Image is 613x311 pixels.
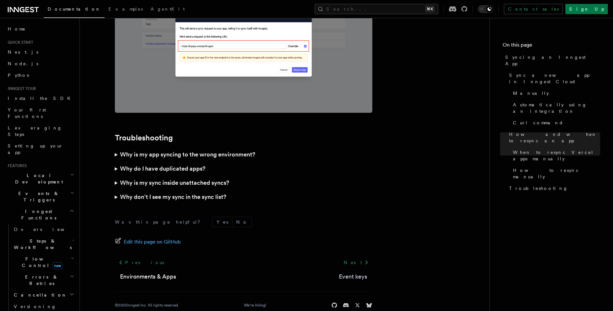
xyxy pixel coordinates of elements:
[504,4,563,14] a: Contact sales
[115,162,372,176] summary: Why do I have duplicated apps?
[232,217,252,227] button: No
[8,96,74,101] span: Install the SDK
[478,5,493,13] button: Toggle dark mode
[503,41,600,51] h4: On this page
[510,147,600,164] a: When to resync Vercel apps manually
[510,99,600,117] a: Automatically using an integration
[11,274,70,287] span: Errors & Retries
[513,102,600,114] span: Automatically using an integration
[115,257,168,268] a: Previous
[5,140,76,158] a: Setting up your app
[5,188,76,206] button: Events & Triggers
[244,303,266,308] a: We're hiring!
[11,271,76,289] button: Errors & Retries
[52,262,63,269] span: new
[505,54,600,67] span: Syncing an Inngest App
[513,149,600,162] span: When to resync Vercel apps manually
[11,292,67,298] span: Cancellation
[44,2,105,18] a: Documentation
[5,40,33,45] span: Quick start
[213,217,232,227] button: Yes
[513,120,563,126] span: Curl command
[124,237,181,246] span: Edit this page on GitHub
[11,238,72,251] span: Steps & Workflows
[11,235,76,253] button: Steps & Workflows
[115,219,205,225] p: Was this page helpful?
[8,143,63,155] span: Setting up your app
[503,51,600,69] a: Syncing an Inngest App
[8,49,38,55] span: Next.js
[315,4,438,14] button: Search...⌘K
[11,224,76,235] a: Overview
[115,133,173,142] a: Troubleshooting
[115,190,372,204] summary: Why don’t I see my sync in the sync list?
[11,256,71,269] span: Flow Control
[513,90,549,96] span: Manually
[5,190,70,203] span: Events & Triggers
[105,2,147,17] a: Examples
[565,4,608,14] a: Sign Up
[5,86,36,91] span: Inngest tour
[340,257,372,268] a: Next
[5,93,76,104] a: Install the SDK
[151,6,185,12] span: AgentKit
[120,178,229,187] h3: Why is my sync inside unattached syncs?
[506,129,600,147] a: How and when to resync an app
[8,26,26,32] span: Home
[5,104,76,122] a: Your first Functions
[147,2,189,17] a: AgentKit
[8,73,31,78] span: Python
[5,170,76,188] button: Local Development
[48,6,101,12] span: Documentation
[510,87,600,99] a: Manually
[5,122,76,140] a: Leveraging Steps
[14,227,80,232] span: Overview
[510,164,600,182] a: How to resync manually
[120,164,205,173] h3: Why do I have duplicated apps?
[11,253,76,271] button: Flow Controlnew
[115,303,179,308] div: © 2025 Inngest Inc. All rights reserved.
[509,72,600,85] span: Sync a new app in Inngest Cloud
[115,147,372,162] summary: Why is my app syncing to the wrong environment?
[513,167,600,180] span: How to resync manually
[115,237,181,246] a: Edit this page on GitHub
[120,150,255,159] h3: Why is my app syncing to the wrong environment?
[8,61,38,66] span: Node.js
[8,125,62,137] span: Leveraging Steps
[14,304,56,309] span: Versioning
[339,272,367,281] a: Event keys
[5,23,76,35] a: Home
[5,172,70,185] span: Local Development
[509,185,568,191] span: Troubleshooting
[510,117,600,129] a: Curl command
[5,58,76,69] a: Node.js
[506,69,600,87] a: Sync a new app in Inngest Cloud
[120,272,176,281] a: Environments & Apps
[509,131,600,144] span: How and when to resync an app
[120,192,226,201] h3: Why don’t I see my sync in the sync list?
[506,182,600,194] a: Troubleshooting
[5,206,76,224] button: Inngest Functions
[5,163,27,168] span: Features
[5,208,70,221] span: Inngest Functions
[5,46,76,58] a: Next.js
[11,289,76,301] button: Cancellation
[108,6,143,12] span: Examples
[115,176,372,190] summary: Why is my sync inside unattached syncs?
[425,6,434,12] kbd: ⌘K
[5,69,76,81] a: Python
[8,107,46,119] span: Your first Functions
